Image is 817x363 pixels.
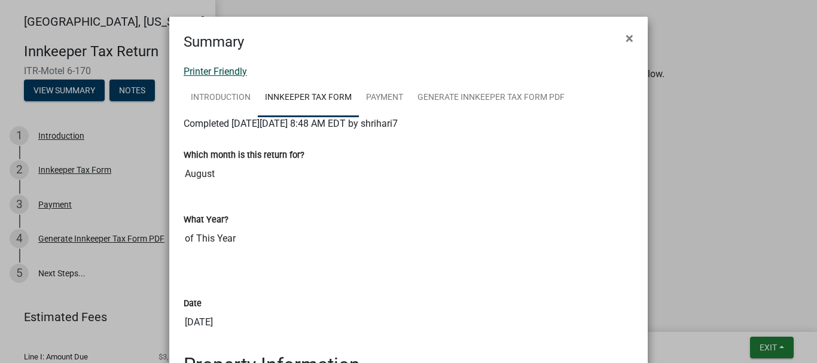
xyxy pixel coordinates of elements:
[184,118,398,129] span: Completed [DATE][DATE] 8:48 AM EDT by shrihari7
[626,30,633,47] span: ×
[184,79,258,117] a: Introduction
[410,79,572,117] a: Generate Innkeeper Tax Form PDF
[184,31,244,53] h4: Summary
[184,66,247,77] a: Printer Friendly
[184,216,228,224] label: What Year?
[184,151,304,160] label: Which month is this return for?
[258,79,359,117] a: Innkeeper Tax Form
[616,22,643,55] button: Close
[359,79,410,117] a: Payment
[184,300,202,308] label: Date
